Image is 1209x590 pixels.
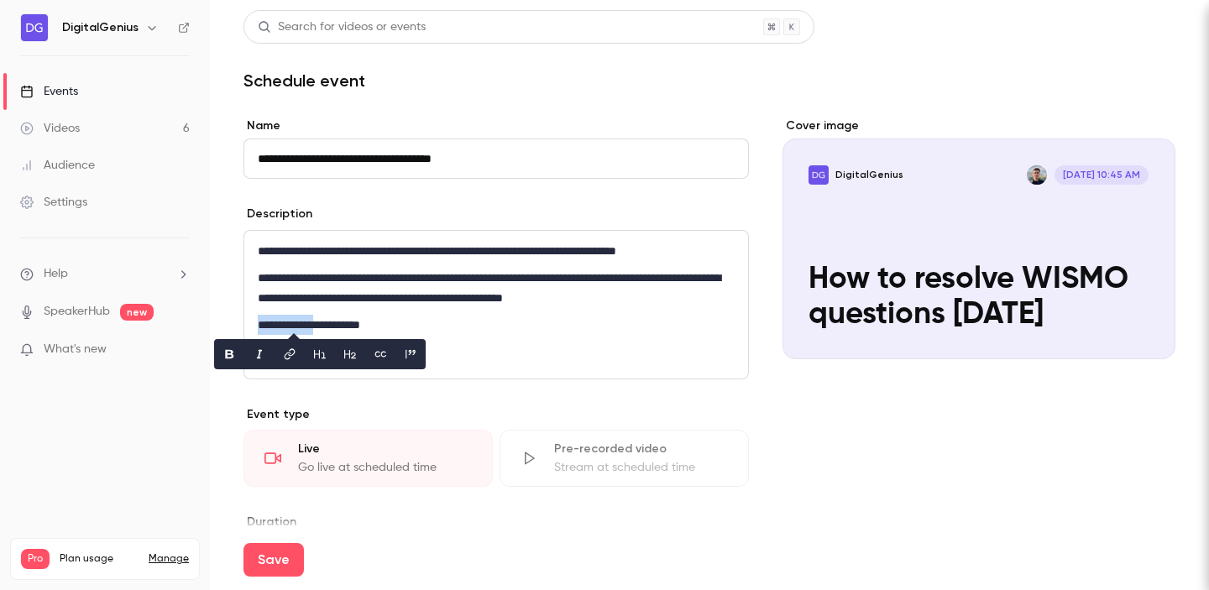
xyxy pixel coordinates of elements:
div: editor [244,231,748,379]
button: link [276,341,303,368]
section: description [243,230,749,379]
label: Name [243,117,749,134]
div: Stream at scheduled time [554,459,728,476]
div: Go live at scheduled time [298,459,472,476]
div: Live [298,441,472,457]
div: Pre-recorded videoStream at scheduled time [500,430,749,487]
div: Pre-recorded video [554,441,728,457]
button: blockquote [397,341,424,368]
button: bold [216,341,243,368]
label: Description [243,206,312,222]
a: SpeakerHub [44,303,110,321]
section: Cover image [782,117,1175,359]
iframe: Noticeable Trigger [170,342,190,358]
li: help-dropdown-opener [20,265,190,283]
span: What's new [44,341,107,358]
span: Plan usage [60,552,139,566]
div: Audience [20,157,95,174]
div: Events [20,83,78,100]
p: Event type [243,406,749,423]
h1: Schedule event [243,70,1175,91]
button: italic [246,341,273,368]
div: Videos [20,120,80,137]
button: Save [243,543,304,577]
a: Manage [149,552,189,566]
label: Cover image [782,117,1175,134]
div: LiveGo live at scheduled time [243,430,493,487]
div: Search for videos or events [258,18,426,36]
span: Pro [21,549,50,569]
h6: DigitalGenius [62,19,139,36]
span: new [120,304,154,321]
div: Settings [20,194,87,211]
span: Help [44,265,68,283]
img: DigitalGenius [21,14,48,41]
